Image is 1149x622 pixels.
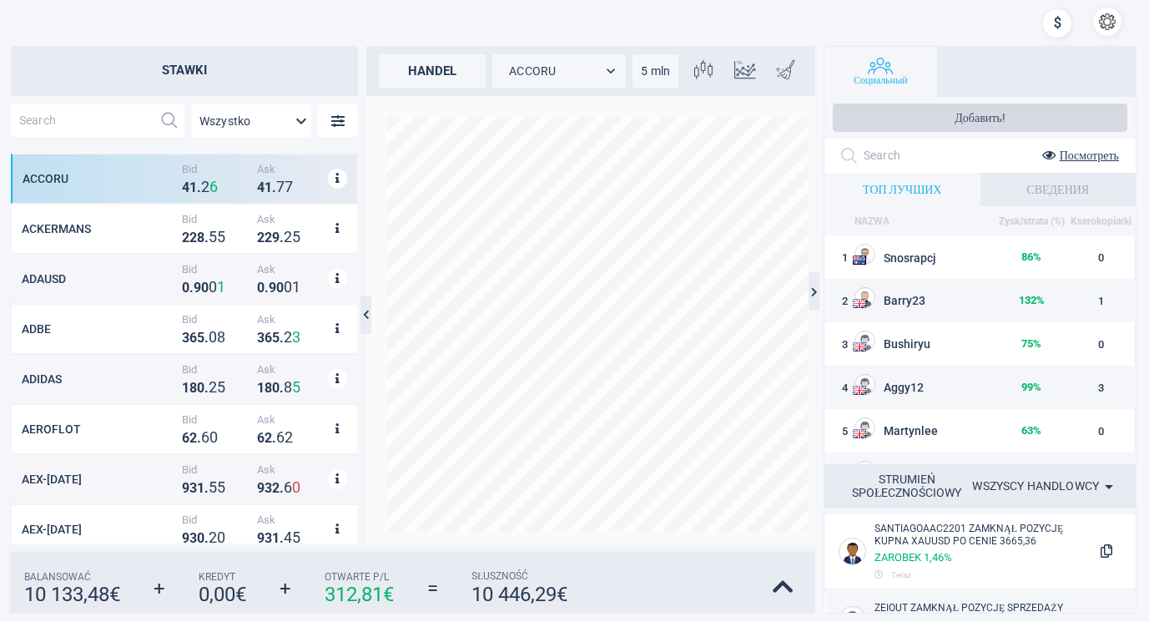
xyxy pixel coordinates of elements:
font: 1,46 [924,551,944,564]
strong: 7 [285,178,293,195]
font: 1 [189,180,197,195]
span: Ask [257,513,324,526]
strong: 2 [209,378,217,396]
font: 63 [1021,424,1033,437]
font: 3 [189,480,197,496]
font: 2 [285,428,293,446]
font: 0 [1098,425,1104,437]
font: 0 [197,380,204,396]
font: 6 [265,330,272,346]
tr: 2Flaga USABarry23132%1 [824,279,1134,322]
div: Wszystko [191,104,311,138]
button: Посмотреть [1030,143,1119,168]
font: Otwarte P/L [325,571,389,583]
font: 5 [209,228,217,245]
span: Bid [182,463,249,476]
div: ACCORU [492,54,626,88]
strong: 1 [217,278,225,296]
font: 8 [189,380,197,396]
font: . [272,430,276,446]
font: 2 [842,295,848,307]
font: 9 [257,480,265,496]
font: 9 [272,230,280,245]
font: € [557,583,567,606]
font: ADAUSD [22,272,66,286]
font: 2 [182,230,189,245]
div: 5 mln [632,54,678,88]
font: 4 [284,528,292,546]
font: Balansować [24,571,91,583]
font: 0 [217,528,225,546]
font: 10 133,48 [24,583,109,606]
font: 3 [842,338,848,351]
font: 3 [265,480,272,496]
font: 1 [197,480,204,496]
font: 2 [257,230,265,245]
div: siatka [11,154,358,544]
font: . [272,180,276,195]
font: 75 [1021,337,1033,350]
font: Aeroflot [22,422,81,436]
font: % [1033,250,1041,263]
font: Добавить! [955,111,1005,124]
strong: 5 [292,378,300,396]
font: Wszyscy handlowcy [972,479,1099,493]
font: 1 [182,380,189,396]
div: Wszyscy handlowcy [972,473,1119,500]
font: 6 [257,430,265,446]
font: 8 [265,380,272,396]
span: Ask [257,463,324,476]
font: . [204,480,209,496]
font: 5 [292,228,300,245]
strong: 5 [217,378,225,396]
strong: 9 [269,280,276,296]
font: 3 [257,330,265,346]
font: 132 [1019,294,1036,306]
font: 0 [272,380,280,396]
span: Ask [257,313,324,326]
font: 0 [257,280,265,296]
font: 8 [197,230,204,245]
font: 0 [1098,251,1104,264]
img: Flaga UA [853,255,866,265]
strong: 8 [217,328,225,346]
tr: 3Flaga USABushiryu75%0 [824,322,1134,366]
font: 0 [182,280,189,296]
font: . [204,230,209,245]
font: 1 [265,180,272,195]
font: 3 [182,330,189,346]
strong: 0 [276,280,284,296]
span: Ask [257,213,324,225]
font: % [1033,424,1041,437]
font: Snosrapcj [884,251,936,265]
span: Bid [182,313,249,326]
font: 1 [842,251,848,264]
font: € [235,583,246,606]
tr: 1Flaga UASnosrapcj86%0 [824,235,1134,279]
font: 10 446,29 [471,583,557,606]
font: Посмотреть [1060,149,1119,162]
font: . [280,480,284,496]
font: % [1033,337,1041,350]
font: Kredyt [199,571,235,583]
img: Flaga USA [853,342,866,351]
font: Stawki [162,63,207,78]
strong: 0 [284,278,292,296]
tr: 5Flaga Wielkiej BrytaniiMartynlee63%0 [824,409,1134,453]
font: Martynlee [884,425,938,438]
strong: 2 [272,480,280,496]
strong: 3 [292,328,300,346]
font: 9 [182,480,189,496]
span: Ask [257,363,324,376]
strong: 6 [209,178,218,195]
font: Сведения [1026,183,1089,196]
font: AEX-[DATE] [22,523,82,536]
font: Zysk/strata (%) [999,215,1065,227]
input: Search [11,104,153,137]
font: 5 [197,330,204,346]
font: 312,81 [325,583,383,606]
font: ADIDAS [22,372,62,386]
font: Słuszność [471,570,528,582]
strong: 9 [194,280,201,296]
font: ACCORU [23,172,68,185]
